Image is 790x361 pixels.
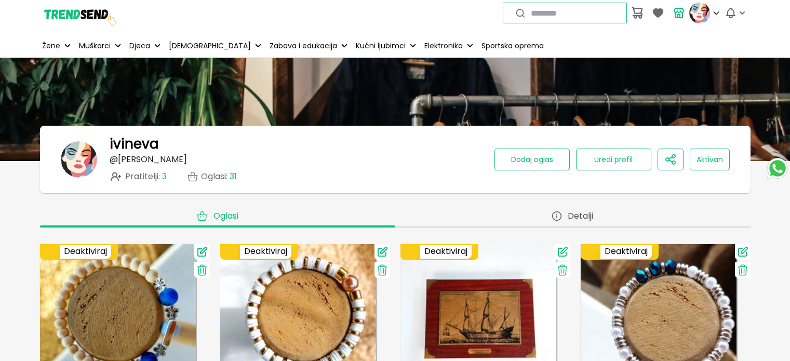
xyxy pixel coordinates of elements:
button: Djeca [127,34,163,57]
button: Aktivan [690,149,730,170]
p: [DEMOGRAPHIC_DATA] [169,41,251,51]
span: 31 [230,170,237,182]
p: Muškarci [79,41,111,51]
button: Dodaj oglas [494,149,570,170]
button: [DEMOGRAPHIC_DATA] [167,34,263,57]
button: Muškarci [77,34,123,57]
button: Žene [40,34,73,57]
p: Elektronika [424,41,463,51]
button: Uredi profil [576,149,651,170]
p: Zabava i edukacija [270,41,337,51]
img: banner [61,141,97,178]
img: profile picture [689,3,710,23]
p: Oglasi : [201,172,237,181]
p: Žene [42,41,60,51]
span: Dodaj oglas [511,154,553,165]
h1: ivineva [110,136,158,152]
span: Detalji [568,211,593,221]
p: Kućni ljubimci [356,41,406,51]
button: Zabava i edukacija [267,34,350,57]
a: Sportska oprema [479,34,546,57]
button: Elektronika [422,34,475,57]
span: Pratitelji : [125,172,167,181]
button: Kućni ljubimci [354,34,418,57]
span: Oglasi [213,211,238,221]
p: Djeca [129,41,150,51]
span: 3 [162,170,167,182]
p: @ [PERSON_NAME] [110,155,187,164]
